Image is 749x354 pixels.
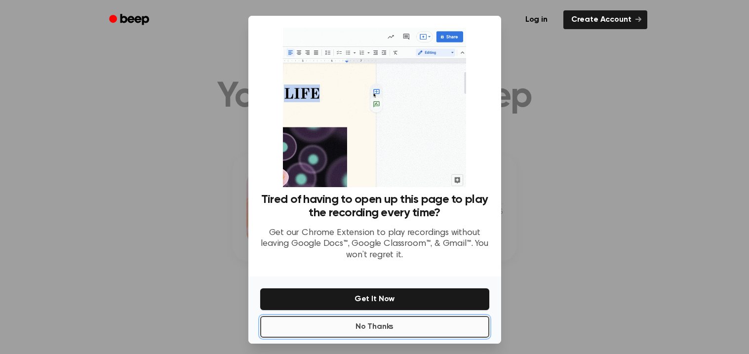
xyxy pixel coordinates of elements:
[283,28,466,187] img: Beep extension in action
[260,228,489,261] p: Get our Chrome Extension to play recordings without leaving Google Docs™, Google Classroom™, & Gm...
[260,316,489,338] button: No Thanks
[515,8,557,31] a: Log in
[260,288,489,310] button: Get It Now
[260,193,489,220] h3: Tired of having to open up this page to play the recording every time?
[563,10,647,29] a: Create Account
[102,10,158,30] a: Beep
